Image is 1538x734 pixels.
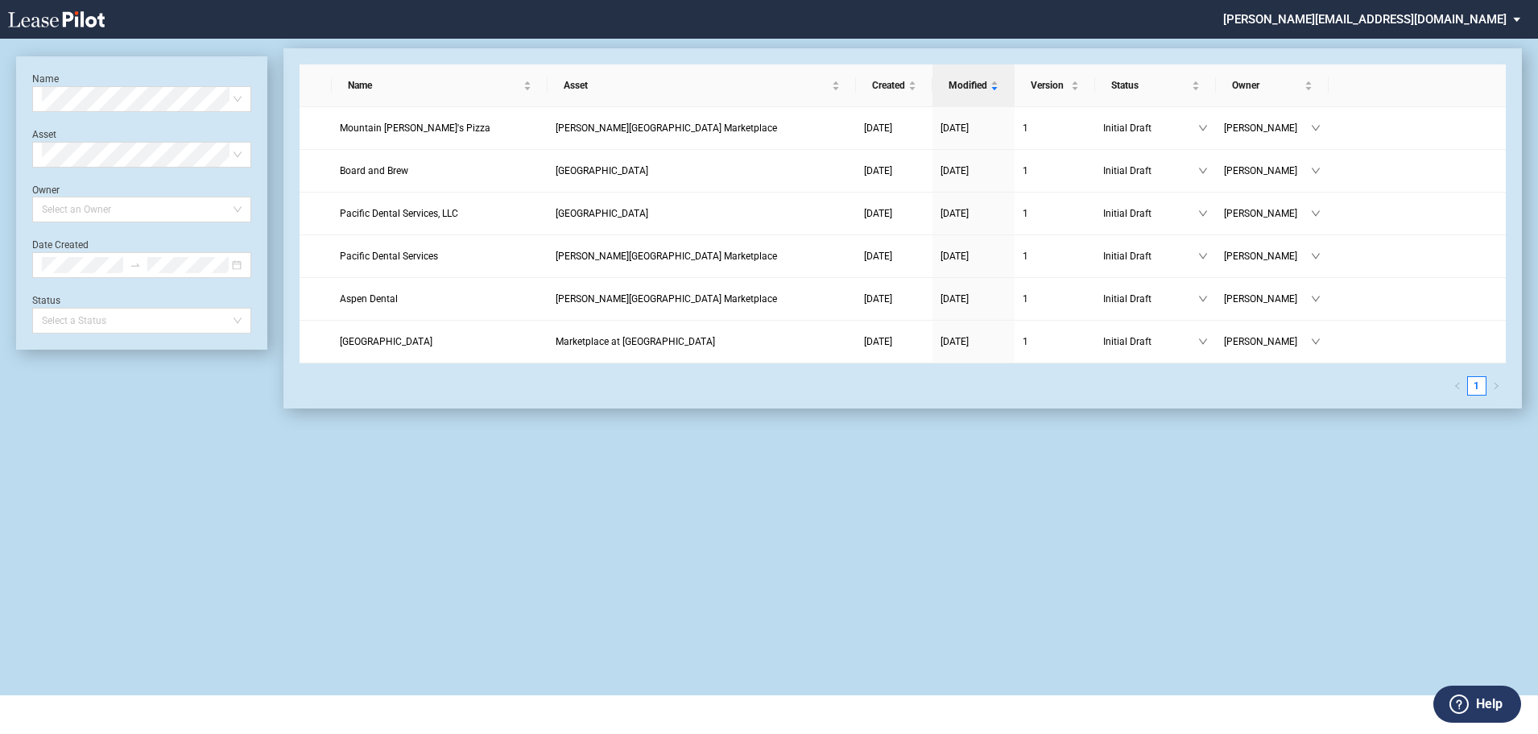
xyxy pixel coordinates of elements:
span: [PERSON_NAME] [1224,120,1311,136]
a: [DATE] [864,334,924,350]
span: down [1198,209,1208,218]
a: [DATE] [941,334,1007,350]
span: [PERSON_NAME] [1224,205,1311,222]
span: Pacific Dental Services, LLC [340,208,458,219]
button: left [1448,376,1467,396]
span: Modified [949,77,987,93]
span: Version [1031,77,1068,93]
span: [DATE] [941,122,969,134]
span: [PERSON_NAME] [1224,334,1311,350]
span: Kiley Ranch Marketplace [556,251,777,262]
span: 1 [1023,122,1028,134]
span: [DATE] [864,293,892,305]
a: [PERSON_NAME][GEOGRAPHIC_DATA] Marketplace [556,120,848,136]
th: Asset [548,64,856,107]
span: Banfield Pet Hospital [340,336,432,347]
th: Modified [932,64,1015,107]
span: [DATE] [941,251,969,262]
a: [GEOGRAPHIC_DATA] [340,334,540,350]
span: Initial Draft [1103,291,1198,307]
span: down [1311,251,1321,261]
span: [PERSON_NAME] [1224,291,1311,307]
a: [GEOGRAPHIC_DATA] [556,205,848,222]
th: Status [1095,64,1216,107]
span: Created [872,77,905,93]
li: 1 [1467,376,1486,396]
a: 1 [1023,205,1087,222]
a: 1 [1468,377,1486,395]
th: Created [856,64,932,107]
span: [DATE] [864,251,892,262]
span: 1 [1023,165,1028,176]
span: Mountain Mike's Pizza [340,122,490,134]
a: 1 [1023,248,1087,264]
span: down [1198,166,1208,176]
span: swap-right [130,259,141,271]
a: 1 [1023,120,1087,136]
span: Pacific Dental Services [340,251,438,262]
a: Pacific Dental Services, LLC [340,205,540,222]
span: Harvest Grove [556,208,648,219]
th: Owner [1216,64,1329,107]
a: [DATE] [864,248,924,264]
a: [PERSON_NAME][GEOGRAPHIC_DATA] Marketplace [556,248,848,264]
label: Status [32,295,60,306]
span: 1 [1023,251,1028,262]
span: Marketplace at Sycamore Farms [556,336,715,347]
span: Initial Draft [1103,163,1198,179]
a: 1 [1023,334,1087,350]
span: Harvest Grove [556,165,648,176]
span: Initial Draft [1103,334,1198,350]
a: 1 [1023,163,1087,179]
span: down [1198,251,1208,261]
span: [DATE] [864,208,892,219]
label: Date Created [32,239,89,251]
label: Asset [32,129,56,140]
span: Kiley Ranch Marketplace [556,122,777,134]
a: 1 [1023,291,1087,307]
a: [DATE] [941,205,1007,222]
span: Initial Draft [1103,120,1198,136]
span: down [1311,294,1321,304]
span: 1 [1023,336,1028,347]
th: Name [332,64,548,107]
span: Asset [564,77,829,93]
a: Pacific Dental Services [340,248,540,264]
span: down [1198,123,1208,133]
span: down [1311,123,1321,133]
a: [DATE] [864,205,924,222]
a: Marketplace at [GEOGRAPHIC_DATA] [556,334,848,350]
a: [DATE] [941,291,1007,307]
span: [DATE] [864,165,892,176]
span: [DATE] [941,293,969,305]
span: Aspen Dental [340,293,398,305]
a: [DATE] [941,163,1007,179]
span: [DATE] [941,208,969,219]
span: Initial Draft [1103,248,1198,264]
a: Aspen Dental [340,291,540,307]
span: [DATE] [864,122,892,134]
span: Status [1111,77,1189,93]
span: Initial Draft [1103,205,1198,222]
a: [PERSON_NAME][GEOGRAPHIC_DATA] Marketplace [556,291,848,307]
span: [DATE] [864,336,892,347]
span: down [1311,337,1321,346]
button: Help [1433,686,1521,723]
span: 1 [1023,293,1028,305]
label: Name [32,73,59,85]
a: [DATE] [941,248,1007,264]
span: right [1492,382,1500,390]
span: Kiley Ranch Marketplace [556,293,777,305]
a: Board and Brew [340,163,540,179]
span: [PERSON_NAME] [1224,163,1311,179]
label: Owner [32,185,60,196]
a: [DATE] [864,163,924,179]
span: Name [348,77,521,93]
span: 1 [1023,208,1028,219]
button: right [1486,376,1506,396]
li: Next Page [1486,376,1506,396]
a: Mountain [PERSON_NAME]'s Pizza [340,120,540,136]
label: Help [1476,694,1503,715]
span: [DATE] [941,336,969,347]
span: [DATE] [941,165,969,176]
